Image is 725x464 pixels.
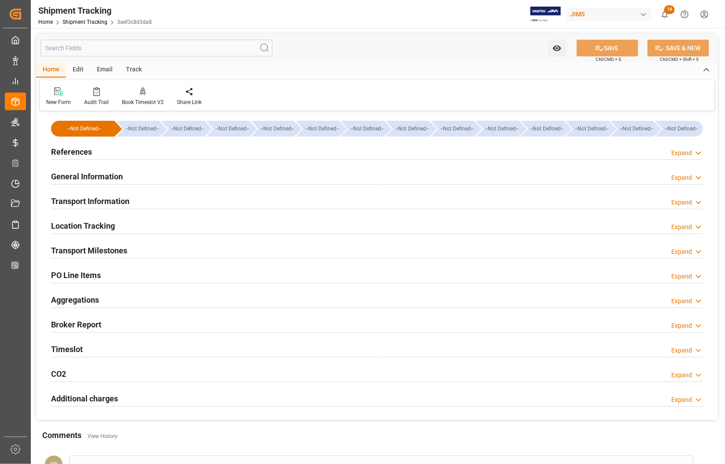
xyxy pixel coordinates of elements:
div: --Not Defined-- [162,121,204,137]
div: --Not Defined-- [341,121,384,137]
div: --Not Defined-- [125,121,159,137]
div: --Not Defined-- [665,121,699,137]
div: Expand [671,148,692,158]
div: --Not Defined-- [395,121,429,137]
button: JIMS [567,6,655,22]
div: --Not Defined-- [206,121,249,137]
img: Exertis%20JAM%20-%20Email%20Logo.jpg_1722504956.jpg [530,7,561,22]
div: Expand [671,297,692,306]
button: show 18 new notifications [655,4,675,24]
div: Home [36,63,66,78]
span: Ctrl/CMD + Shift + S [660,56,699,63]
div: Expand [671,247,692,256]
span: Ctrl/CMD + S [596,56,621,63]
div: --Not Defined-- [60,121,108,137]
div: --Not Defined-- [620,121,654,137]
div: --Not Defined-- [386,121,429,137]
h2: Timeslot [51,343,83,355]
input: Search Fields [40,40,272,56]
div: --Not Defined-- [350,121,384,137]
button: open menu [548,40,566,56]
div: --Not Defined-- [485,121,519,137]
div: Expand [671,321,692,330]
button: Help Center [675,4,695,24]
div: --Not Defined-- [530,121,564,137]
div: Edit [66,63,90,78]
div: JIMS [567,8,651,21]
div: --Not Defined-- [305,121,339,137]
div: Track [119,63,148,78]
h2: Aggregations [51,294,99,306]
h2: CO2 [51,368,66,380]
a: Home [38,19,53,25]
div: --Not Defined-- [117,121,159,137]
a: View History [88,433,118,439]
h2: Location Tracking [51,220,115,232]
button: SAVE & NEW [648,40,709,56]
div: --Not Defined-- [215,121,249,137]
h2: Transport Information [51,195,129,207]
div: --Not Defined-- [611,121,654,137]
div: Expand [671,371,692,380]
div: --Not Defined-- [431,121,474,137]
div: Expand [671,346,692,355]
div: Book Timeslot V2 [122,98,164,106]
a: Shipment Tracking [63,19,107,25]
h2: Comments [42,429,81,441]
h2: General Information [51,171,123,182]
div: Expand [671,395,692,405]
div: Email [90,63,119,78]
div: Expand [671,272,692,281]
div: --Not Defined-- [575,121,609,137]
div: --Not Defined-- [251,121,294,137]
div: Share Link [177,98,202,106]
div: --Not Defined-- [260,121,294,137]
h2: Broker Report [51,319,101,330]
div: --Not Defined-- [296,121,339,137]
div: Expand [671,198,692,207]
div: --Not Defined-- [476,121,519,137]
div: Audit Trail [84,98,109,106]
button: SAVE [577,40,638,56]
div: --Not Defined-- [51,121,114,137]
div: New Form [46,98,71,106]
span: 18 [664,5,675,14]
div: Shipment Tracking [38,4,152,17]
div: --Not Defined-- [566,121,609,137]
div: --Not Defined-- [656,121,703,137]
div: --Not Defined-- [521,121,564,137]
h2: References [51,146,92,158]
div: Expand [671,223,692,232]
div: --Not Defined-- [440,121,474,137]
div: --Not Defined-- [170,121,204,137]
h2: Additional charges [51,393,118,405]
h2: Transport Milestones [51,245,127,256]
h2: PO Line Items [51,269,101,281]
div: Expand [671,173,692,182]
